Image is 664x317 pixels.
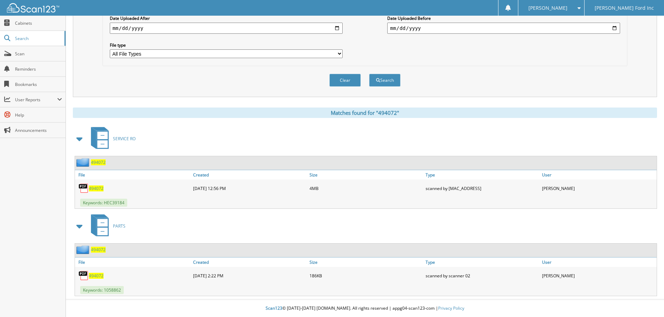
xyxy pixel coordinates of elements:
span: Scan [15,51,62,57]
a: Privacy Policy [438,305,464,311]
img: folder2.png [76,158,91,167]
span: Search [15,35,61,41]
span: Bookmarks [15,81,62,87]
a: 494072 [91,247,106,253]
button: Search [369,74,400,87]
a: User [540,257,657,267]
span: Keywords: HEC39184 [80,199,127,207]
label: Date Uploaded After [110,15,343,21]
a: User [540,170,657,180]
div: [DATE] 2:22 PM [191,269,308,283]
iframe: Chat Widget [629,284,664,317]
span: Reminders [15,66,62,72]
button: Clear [329,74,361,87]
div: 4MB [308,181,424,195]
span: [PERSON_NAME] [528,6,567,10]
input: end [387,23,620,34]
span: Keywords: 1058862 [80,286,124,294]
a: 494072 [89,185,104,191]
a: Size [308,257,424,267]
span: Help [15,112,62,118]
div: [DATE] 12:56 PM [191,181,308,195]
a: Type [424,170,540,180]
div: 186KB [308,269,424,283]
div: scanned by [MAC_ADDRESS] [424,181,540,195]
div: [PERSON_NAME] [540,269,657,283]
a: SERVICE RO [87,125,136,152]
span: SERVICE RO [113,136,136,142]
label: Date Uploaded Before [387,15,620,21]
span: User Reports [15,97,57,103]
span: PARTS [113,223,125,229]
span: Announcements [15,127,62,133]
a: PARTS [87,212,125,240]
span: Cabinets [15,20,62,26]
a: Created [191,257,308,267]
img: PDF.png [78,183,89,193]
div: scanned by scanner 02 [424,269,540,283]
a: Size [308,170,424,180]
span: [PERSON_NAME] Ford Inc [595,6,654,10]
img: PDF.png [78,270,89,281]
a: File [75,170,191,180]
input: start [110,23,343,34]
span: Scan123 [266,305,282,311]
div: Matches found for "494072" [73,108,657,118]
a: 494072 [91,159,106,165]
img: folder2.png [76,245,91,254]
a: File [75,257,191,267]
a: Created [191,170,308,180]
img: scan123-logo-white.svg [7,3,59,13]
a: Type [424,257,540,267]
div: © [DATE]-[DATE] [DOMAIN_NAME]. All rights reserved | appg04-scan123-com | [66,300,664,317]
a: 494072 [89,273,104,279]
div: [PERSON_NAME] [540,181,657,195]
label: File type [110,42,343,48]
